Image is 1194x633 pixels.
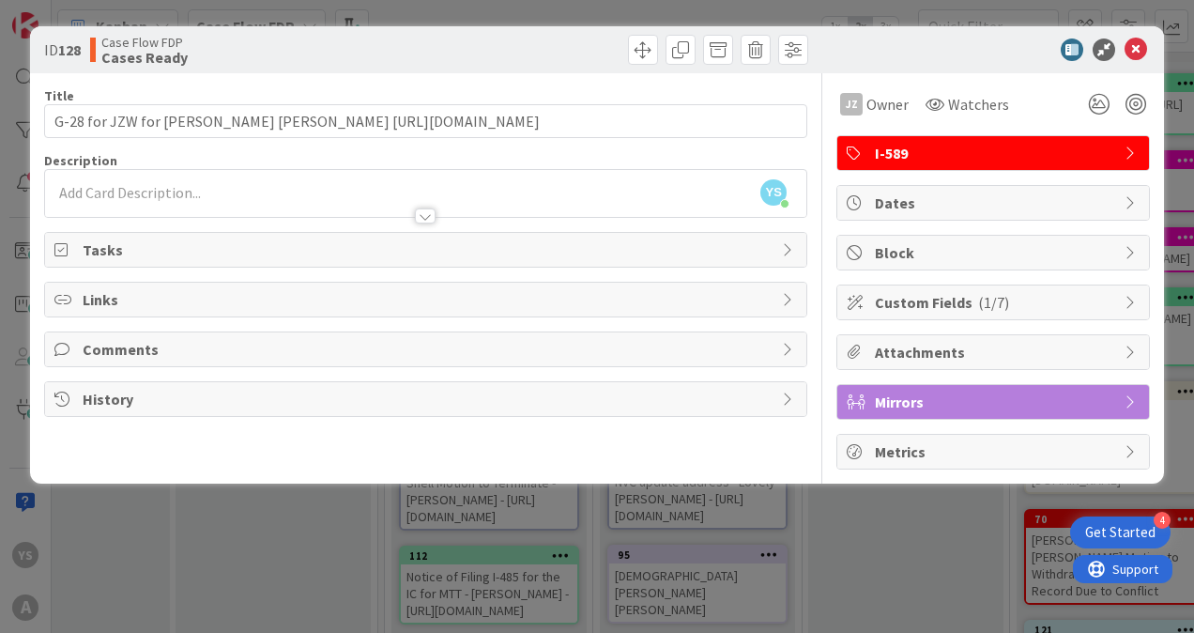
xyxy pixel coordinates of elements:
[1085,523,1156,542] div: Get Started
[44,104,807,138] input: type card name here...
[840,93,863,116] div: JZ
[875,192,1115,214] span: Dates
[978,293,1009,312] span: ( 1/7 )
[948,93,1009,116] span: Watchers
[83,388,773,410] span: History
[101,35,188,50] span: Case Flow FDP
[83,338,773,361] span: Comments
[866,93,909,116] span: Owner
[44,87,74,104] label: Title
[1154,512,1171,529] div: 4
[1070,517,1171,548] div: Open Get Started checklist, remaining modules: 4
[875,440,1115,463] span: Metrics
[58,40,81,59] b: 128
[875,341,1115,363] span: Attachments
[875,142,1115,164] span: I-589
[875,291,1115,314] span: Custom Fields
[83,239,773,261] span: Tasks
[875,391,1115,413] span: Mirrors
[83,288,773,311] span: Links
[101,50,188,65] b: Cases Ready
[760,179,787,206] span: YS
[44,152,117,169] span: Description
[44,39,81,61] span: ID
[39,3,85,25] span: Support
[875,241,1115,264] span: Block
